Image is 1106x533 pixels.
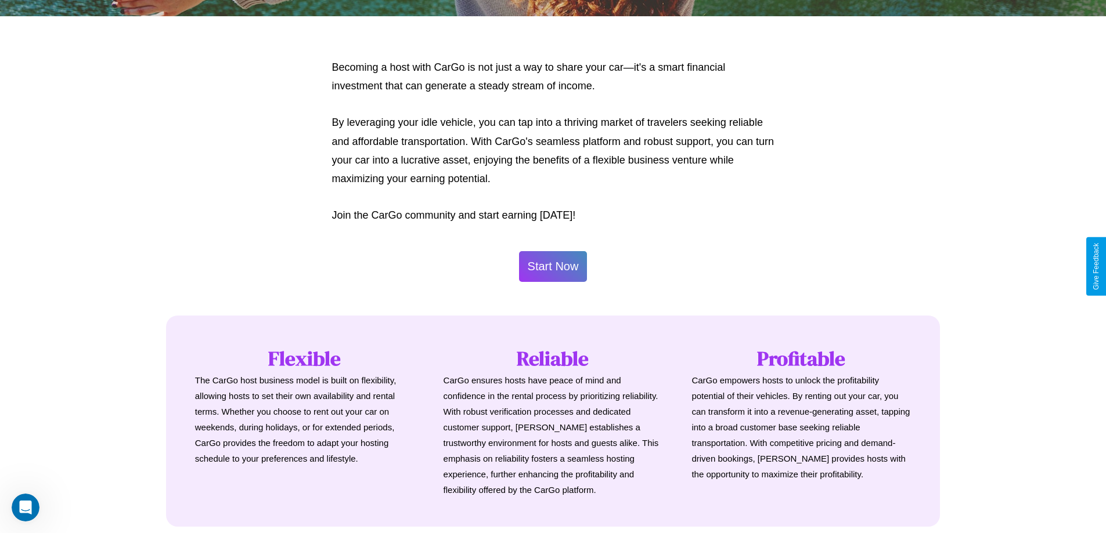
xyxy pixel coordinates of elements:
h1: Flexible [195,345,415,372]
h1: Reliable [444,345,663,372]
p: CarGo ensures hosts have peace of mind and confidence in the rental process by prioritizing relia... [444,372,663,498]
iframe: Intercom live chat [12,494,39,521]
h1: Profitable [691,345,911,372]
p: CarGo empowers hosts to unlock the profitability potential of their vehicles. By renting out your... [691,372,911,482]
p: Becoming a host with CarGo is not just a way to share your car—it's a smart financial investment ... [332,58,774,96]
p: By leveraging your idle vehicle, you can tap into a thriving market of travelers seeking reliable... [332,113,774,188]
div: Give Feedback [1092,243,1100,290]
p: The CarGo host business model is built on flexibility, allowing hosts to set their own availabili... [195,372,415,466]
button: Start Now [519,251,588,282]
p: Join the CarGo community and start earning [DATE]! [332,206,774,224]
